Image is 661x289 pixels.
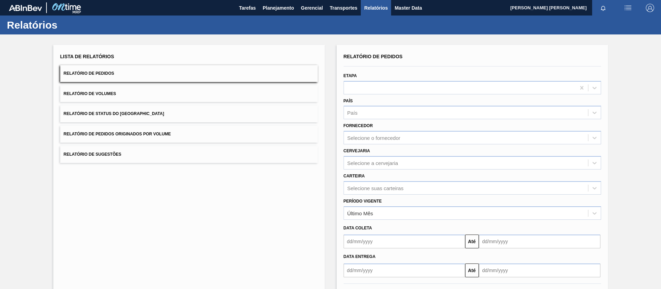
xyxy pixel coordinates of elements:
[344,235,465,248] input: dd/mm/yyyy
[330,4,357,12] span: Transportes
[624,4,632,12] img: userActions
[347,210,373,216] div: Último Mês
[347,135,400,141] div: Selecione o fornecedor
[347,185,403,191] div: Selecione suas carteiras
[64,91,116,96] span: Relatório de Volumes
[344,226,372,230] span: Data coleta
[344,174,365,178] label: Carteira
[239,4,256,12] span: Tarefas
[465,264,479,277] button: Até
[364,4,388,12] span: Relatórios
[344,73,357,78] label: Etapa
[344,54,403,59] span: Relatório de Pedidos
[344,148,370,153] label: Cervejaria
[60,85,318,102] button: Relatório de Volumes
[395,4,422,12] span: Master Data
[347,160,398,166] div: Selecione a cervejaria
[344,99,353,103] label: País
[465,235,479,248] button: Até
[646,4,654,12] img: Logout
[60,65,318,82] button: Relatório de Pedidos
[9,5,42,11] img: TNhmsLtSVTkK8tSr43FrP2fwEKptu5GPRR3wAAAABJRU5ErkJggg==
[479,235,600,248] input: dd/mm/yyyy
[344,123,373,128] label: Fornecedor
[7,21,129,29] h1: Relatórios
[60,54,114,59] span: Lista de Relatórios
[344,264,465,277] input: dd/mm/yyyy
[263,4,294,12] span: Planejamento
[592,3,614,13] button: Notificações
[64,71,114,76] span: Relatório de Pedidos
[64,132,171,136] span: Relatório de Pedidos Originados por Volume
[301,4,323,12] span: Gerencial
[344,254,376,259] span: Data entrega
[479,264,600,277] input: dd/mm/yyyy
[347,110,358,116] div: País
[344,199,382,204] label: Período Vigente
[60,126,318,143] button: Relatório de Pedidos Originados por Volume
[64,152,122,157] span: Relatório de Sugestões
[60,146,318,163] button: Relatório de Sugestões
[64,111,164,116] span: Relatório de Status do [GEOGRAPHIC_DATA]
[60,105,318,122] button: Relatório de Status do [GEOGRAPHIC_DATA]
